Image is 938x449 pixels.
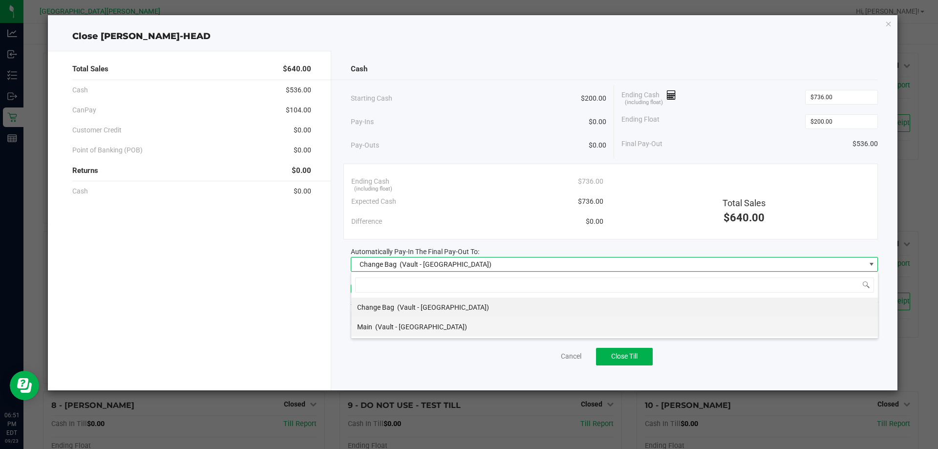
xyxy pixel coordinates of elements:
span: $0.00 [294,125,311,135]
span: $200.00 [581,93,606,104]
span: Close Till [611,352,638,360]
span: CanPay [72,105,96,115]
span: $736.00 [578,176,603,187]
span: $536.00 [286,85,311,95]
span: Pay-Outs [351,140,379,150]
div: Close [PERSON_NAME]-HEAD [48,30,898,43]
span: (Vault - [GEOGRAPHIC_DATA]) [400,260,491,268]
span: Change Bag [360,260,397,268]
span: Cash [72,85,88,95]
span: Ending Float [621,114,660,129]
span: Pay-Ins [351,117,374,127]
span: $104.00 [286,105,311,115]
span: Cash [351,64,367,75]
span: Difference [351,216,382,227]
span: Point of Banking (POB) [72,145,143,155]
span: Final Pay-Out [621,139,662,149]
span: $0.00 [586,216,603,227]
span: $0.00 [292,165,311,176]
span: (Vault - [GEOGRAPHIC_DATA]) [375,323,467,331]
div: Returns [72,160,311,181]
span: Expected Cash [351,196,396,207]
span: Ending Cash [351,176,389,187]
a: Cancel [561,351,581,362]
span: (including float) [625,99,663,107]
span: Ending Cash [621,90,676,105]
span: Customer Credit [72,125,122,135]
span: $640.00 [283,64,311,75]
span: $0.00 [294,186,311,196]
span: Cash [72,186,88,196]
span: $536.00 [853,139,878,149]
span: $736.00 [578,196,603,207]
span: $0.00 [589,117,606,127]
span: Starting Cash [351,93,392,104]
span: (Vault - [GEOGRAPHIC_DATA]) [397,303,489,311]
span: Automatically Pay-In The Final Pay-Out To: [351,248,479,256]
span: $0.00 [589,140,606,150]
button: Close Till [596,348,653,365]
span: $640.00 [724,212,765,224]
span: Total Sales [72,64,108,75]
span: Total Sales [723,198,766,208]
span: $0.00 [294,145,311,155]
span: Change Bag [357,303,394,311]
span: Main [357,323,372,331]
iframe: Resource center [10,371,39,400]
span: (including float) [354,185,392,193]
